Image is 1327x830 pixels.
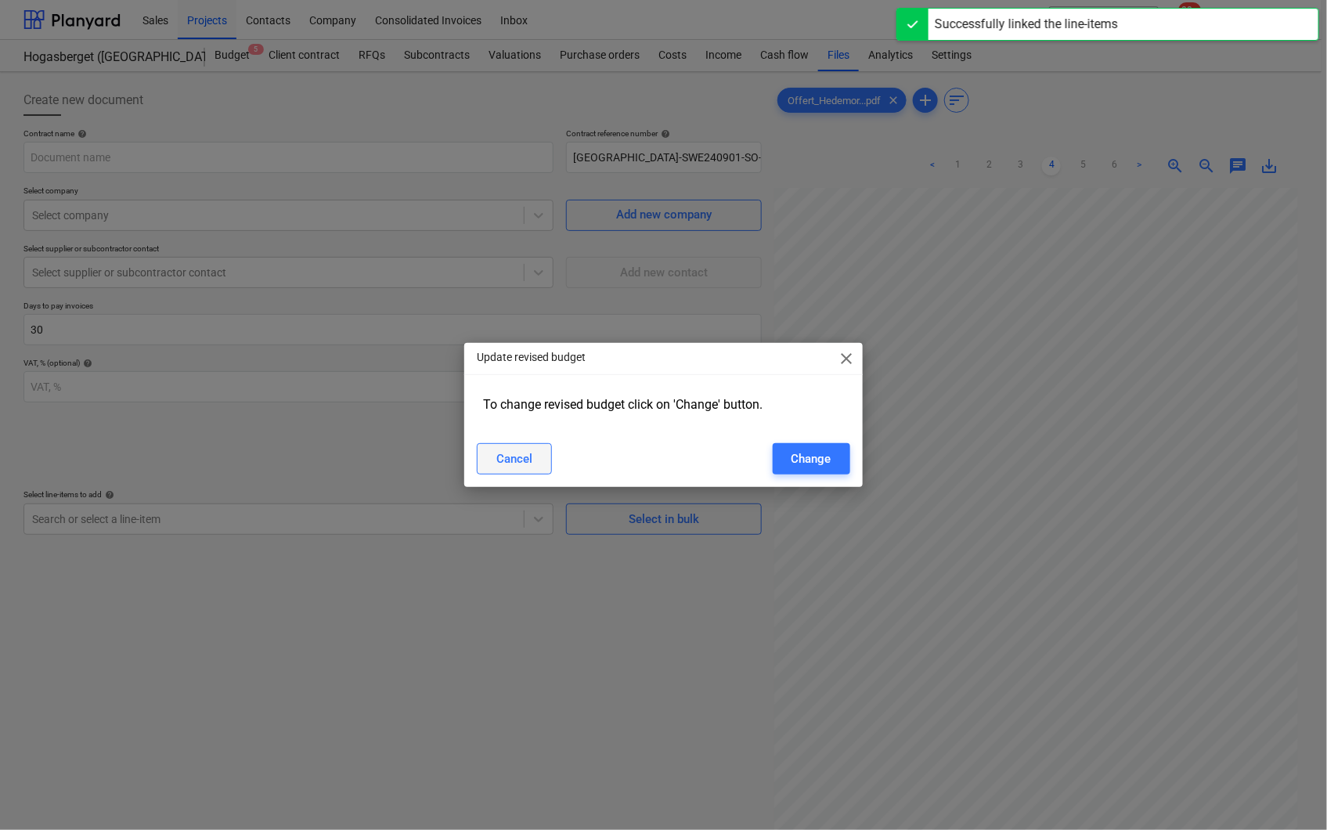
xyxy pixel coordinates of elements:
[935,15,1118,34] div: Successfully linked the line-items
[477,443,552,475] button: Cancel
[477,349,586,366] p: Update revised budget
[1249,755,1327,830] iframe: Chat Widget
[792,449,831,469] div: Change
[1249,755,1327,830] div: Chatt-widget
[496,449,532,469] div: Cancel
[773,443,850,475] button: Change
[838,349,856,368] span: close
[477,391,850,418] div: To change revised budget click on 'Change' button.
